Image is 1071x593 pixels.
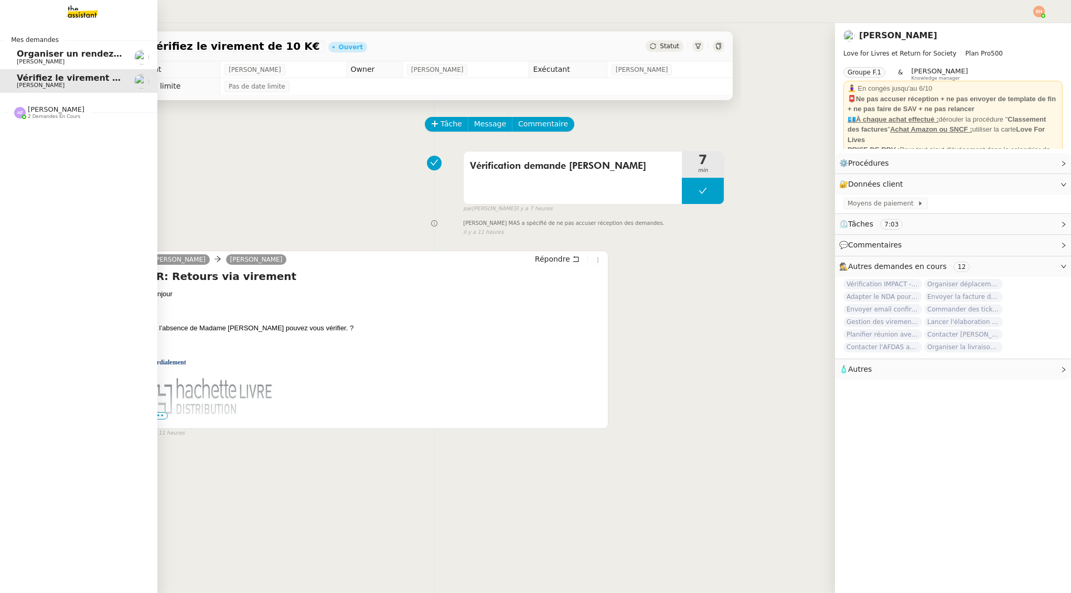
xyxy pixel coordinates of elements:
button: Message [468,117,512,132]
div: 🧴Autres [835,359,1071,380]
div: 💬Commentaires [835,235,1071,255]
span: Vérifiez le virement de 10 K€ [17,73,154,83]
span: Vérification IMPACT - AEPC CONCORDE [843,279,922,289]
span: 2 demandes en cours [28,114,80,120]
span: Commentaires [848,241,902,249]
span: 🕵️ [839,262,974,271]
span: [PERSON_NAME] MAS a spécifié de ne pas accuser réception des demandes. [463,219,664,228]
span: ••• [149,412,168,419]
img: users%2FtFhOaBya8rNVU5KG7br7ns1BCvi2%2Favatar%2Faa8c47da-ee6c-4101-9e7d-730f2e64f978 [843,30,855,41]
span: Adapter le NDA pour [PERSON_NAME] [843,292,922,302]
span: [PERSON_NAME] [411,64,464,75]
nz-tag: 12 [954,262,970,272]
span: Pas de date limite [229,81,285,92]
span: Message [474,118,506,130]
button: Commentaire [512,117,574,132]
a: [PERSON_NAME] [149,255,210,264]
img: Hachette_Livre_Distribution-T.jpg [149,374,274,418]
span: Vérifiez le virement de 10 K€ [148,41,320,51]
span: ⏲️ [839,220,912,228]
span: Organiser un rendez-vous pour accès FFB [17,49,214,59]
span: [PERSON_NAME] [28,105,84,113]
span: [PERSON_NAME] [616,64,668,75]
span: Répondre [535,254,570,264]
div: Pour tout ajout d'événement dans le calendrier de [PERSON_NAME], inviter aux événements les deux ... [848,145,1058,186]
span: Organiser la livraison à [GEOGRAPHIC_DATA] [924,342,1003,352]
span: Commentaire [518,118,568,130]
span: ⚙️ [839,157,894,169]
span: il y a 11 heures [463,228,504,237]
div: Ouvert [339,44,363,50]
img: svg [14,107,26,118]
span: Love for Livres et Return for Society [843,50,957,57]
span: 500 [991,50,1003,57]
u: 💶À chaque achat effectué : [848,115,939,123]
span: Données client [848,180,903,188]
span: Tâches [848,220,873,228]
span: Commander des tickets restaurants [GEOGRAPHIC_DATA] - [DATE] [924,304,1003,315]
img: users%2FtFhOaBya8rNVU5KG7br7ns1BCvi2%2Favatar%2Faa8c47da-ee6c-4101-9e7d-730f2e64f978 [134,74,149,89]
span: Autres [848,365,872,373]
span: [PERSON_NAME] [17,82,65,89]
h4: TR: Retours via virement [149,269,604,284]
span: [PERSON_NAME] [229,64,281,75]
td: Client [136,61,220,78]
span: Vérification demande [PERSON_NAME] [470,158,676,174]
div: 🧘‍♀️ En congés jusqu'au 6/10 [848,83,1058,94]
span: il y a 11 heures [144,429,185,438]
nz-tag: Groupe F.1 [843,67,885,78]
td: Exécutant [529,61,607,78]
span: il y a 7 heures [516,204,553,213]
u: PRISE DE RDV : [848,146,900,154]
span: Organiser déplacement à [GEOGRAPHIC_DATA] [924,279,1003,289]
span: En l’absence de Madame [PERSON_NAME] pouvez vous vérifier. ? [149,324,354,332]
span: 🔐 [839,178,907,190]
nz-tag: 7:03 [880,219,903,230]
span: Envoyer la facture de l'atelier [924,292,1003,302]
app-user-label: Knowledge manager [912,67,968,81]
span: Plan Pro [966,50,991,57]
span: [PERSON_NAME] [912,67,968,75]
span: Knowledge manager [912,76,960,81]
div: dérouler la procédure " " utiliser la carte [848,114,1058,145]
span: 💬 [839,241,906,249]
span: Autres demandes en cours [848,262,947,271]
span: Statut [660,42,679,50]
span: Lancer l'élaboration de la convention de formation [924,317,1003,327]
span: par [463,204,472,213]
button: Tâche [425,117,468,132]
span: Gestion des virements de salaire mensuel - [DATE] [843,317,922,327]
td: Date limite [136,78,220,95]
span: Procédures [848,159,889,167]
u: Achat Amazon ou SNCF : [890,125,972,133]
span: & [898,67,903,81]
div: 🔐Données client [835,174,1071,195]
a: [PERSON_NAME] [226,255,287,264]
div: ⚙️Procédures [835,153,1071,174]
span: [PERSON_NAME] [17,58,65,65]
span: Envoyer email confirmation Masterclass [843,304,922,315]
span: 7 [682,154,724,166]
span: 🧴 [839,365,872,373]
strong: Love For Lives [848,125,1045,144]
span: Tâche [441,118,462,130]
strong: 📮Ne pas accuser réception + ne pas envoyer de template de fin + ne pas faire de SAV + ne pas rela... [848,95,1056,113]
span: Contacter [PERSON_NAME] pour sessions post-formation [924,329,1003,340]
span: Moyens de paiement [848,198,917,209]
img: users%2F0v3yA2ZOZBYwPN7V38GNVTYjOQj1%2Favatar%2Fa58eb41e-cbb7-4128-9131-87038ae72dcb [134,50,149,64]
div: 🕵️Autres demandes en cours 12 [835,256,1071,277]
span: min [682,166,724,175]
span: Bonjour [149,290,173,298]
span: Contacter l'AFDAS aujourd'hui pour contrat Zaineb [843,342,922,352]
div: ⏲️Tâches 7:03 [835,214,1071,234]
td: Owner [346,61,402,78]
span: Cordialement [149,359,186,366]
span: Planifier réunion avec [PERSON_NAME] le [DATE] [843,329,922,340]
img: svg [1033,6,1045,17]
a: [PERSON_NAME] [859,30,937,40]
button: Répondre [531,253,583,265]
span: Mes demandes [5,35,65,45]
small: [PERSON_NAME] [463,204,552,213]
